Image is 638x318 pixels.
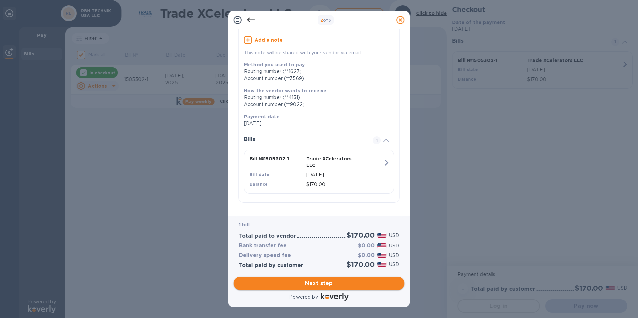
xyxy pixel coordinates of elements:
[306,171,383,178] p: [DATE]
[244,49,394,56] p: This note will be shared with your vendor via email
[244,114,280,119] b: Payment date
[347,260,375,269] h2: $170.00
[239,233,296,239] h3: Total paid to vendor
[373,136,381,144] span: 1
[389,261,399,268] p: USD
[306,155,360,169] p: Trade XCelerators LLC
[250,182,268,187] b: Balance
[244,88,327,93] b: How the vendor wants to receive
[377,243,386,248] img: USD
[244,75,389,82] div: Account number (**3569)
[244,120,389,127] p: [DATE]
[358,243,375,249] h3: $0.00
[320,18,331,23] b: of 3
[244,101,389,108] div: Account number (**9022)
[239,252,291,259] h3: Delivery speed fee
[244,62,305,67] b: Method you used to pay
[289,294,318,301] p: Powered by
[321,293,349,301] img: Logo
[389,252,399,259] p: USD
[250,172,270,177] b: Bill date
[244,68,389,75] div: Routing number (**1627)
[389,232,399,239] p: USD
[255,37,283,43] u: Add a note
[244,5,394,56] div: Note for the vendor (optional)Add a noteThis note will be shared with your vendor via email
[239,262,303,269] h3: Total paid by customer
[377,253,386,258] img: USD
[234,277,404,290] button: Next step
[306,181,383,188] p: $170.00
[377,262,386,267] img: USD
[320,18,323,23] span: 2
[244,150,394,194] button: Bill №1505302-1Trade XCelerators LLCBill date[DATE]Balance$170.00
[239,222,250,227] b: 1 bill
[239,243,287,249] h3: Bank transfer fee
[250,155,304,162] p: Bill № 1505302-1
[358,252,375,259] h3: $0.00
[244,136,365,143] h3: Bills
[347,231,375,239] h2: $170.00
[244,94,389,101] div: Routing number (**4131)
[377,233,386,238] img: USD
[389,242,399,249] p: USD
[239,279,399,287] span: Next step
